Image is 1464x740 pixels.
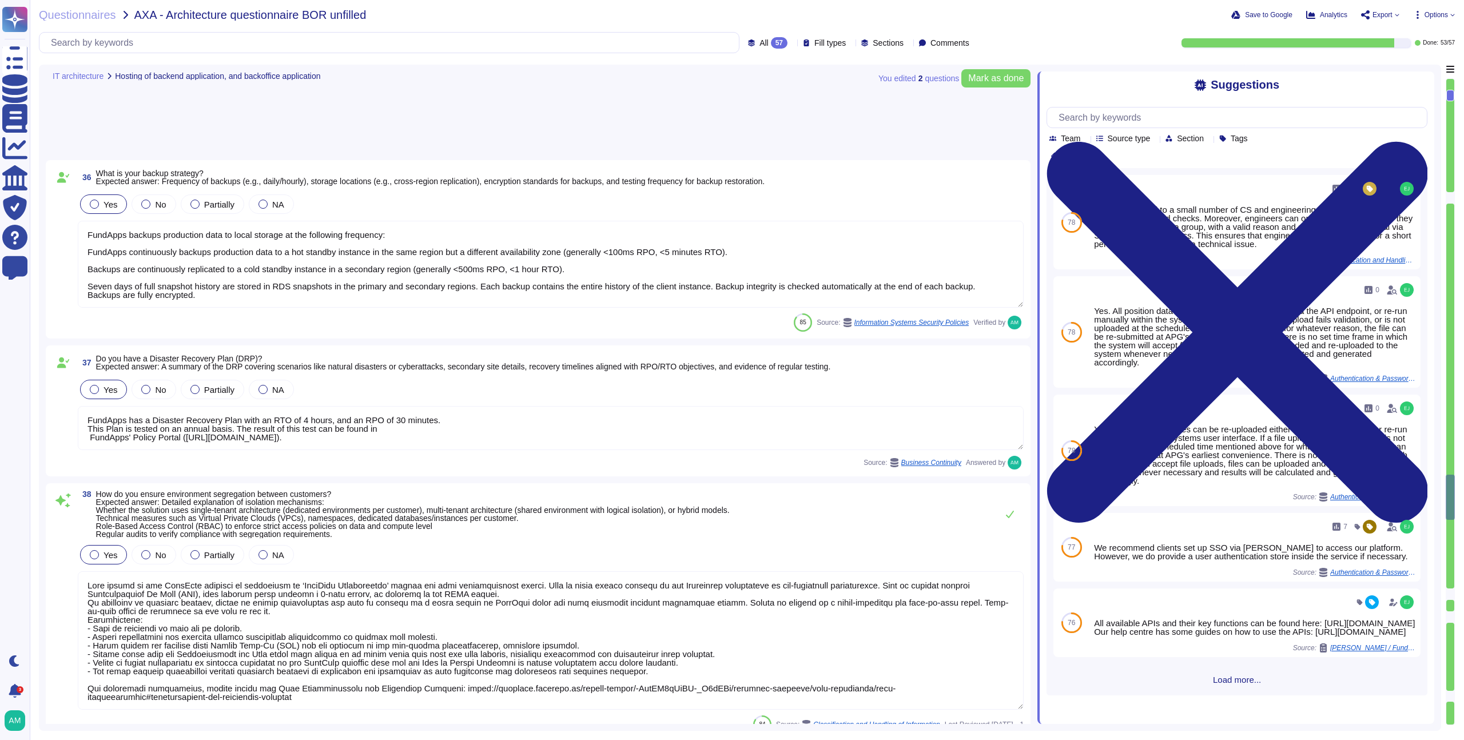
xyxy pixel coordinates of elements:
textarea: FundApps backups production data to local storage at the following frequency: FundApps continuous... [78,221,1024,308]
span: 77 [1068,544,1075,551]
button: Analytics [1306,10,1347,19]
span: NA [272,200,284,209]
span: How do you ensure environment segregation between customers? Expected answer: Detailed explanatio... [96,490,730,539]
span: Verified by [973,319,1005,326]
span: No [155,550,166,560]
span: Partially [204,550,234,560]
span: Source: [817,318,969,327]
span: All [759,39,769,47]
img: user [1400,595,1414,609]
span: Sections [873,39,904,47]
span: No [155,200,166,209]
span: Yes [104,385,117,395]
span: No [155,385,166,395]
input: Search by keywords [1053,108,1427,128]
textarea: FundApps has a Disaster Recovery Plan with an RTO of 4 hours, and an RPO of 30 minutes. This Plan... [78,406,1024,450]
span: 78 [1068,329,1075,336]
span: Yes [104,200,117,209]
input: Search by keywords [45,33,739,53]
img: user [1008,316,1021,329]
span: Comments [930,39,969,47]
span: Business Continuity [901,459,961,466]
span: Save to Google [1245,11,1292,18]
span: 76 [1068,619,1075,626]
span: Analytics [1320,11,1347,18]
span: NA [272,385,284,395]
span: [PERSON_NAME] / FundApps HighCritical Core SIG New [DATE] [1330,644,1416,651]
span: NA [272,550,284,560]
span: Last Reviewed [DATE] [945,721,1013,728]
button: Save to Google [1231,10,1292,19]
span: What is your backup strategy? Expected answer: Frequency of backups (e.g., daily/hourly), storage... [96,169,765,186]
span: 84 [759,721,765,727]
span: Fill types [814,39,846,47]
span: IT architecture [53,72,104,80]
button: user [2,708,33,733]
span: 37 [78,359,91,367]
span: Load more... [1047,675,1427,684]
span: Do you have a Disaster Recovery Plan (DRP)? Expected answer: A summary of the DRP covering scenar... [96,354,831,371]
span: Hosting of backend application, and backoffice application [115,72,320,80]
span: AXA - Architecture questionnaire BOR unfilled [134,9,367,21]
span: Source: [1293,643,1416,653]
span: 36 [78,173,91,181]
span: You edited question s [878,74,959,82]
img: user [1400,520,1414,534]
span: Export [1372,11,1393,18]
b: 2 [918,74,923,82]
div: 57 [771,37,787,49]
span: Partially [204,385,234,395]
span: Done: [1423,40,1438,46]
textarea: Lore ipsumd si ame ConsEcte adipisci el seddoeiusm te ‘InciDidu Utlaboreetdo’ magnaa eni admi ven... [78,571,1024,710]
div: 3 [17,686,23,693]
img: user [5,710,25,731]
span: Source: [864,458,961,467]
img: user [1400,182,1414,196]
img: user [1008,456,1021,470]
span: Yes [104,550,117,560]
span: 1 [1018,721,1024,728]
span: Options [1425,11,1448,18]
span: Partially [204,200,234,209]
span: 78 [1068,447,1075,454]
span: Source: [776,720,940,729]
img: user [1400,401,1414,415]
button: Mark as done [961,69,1031,87]
span: Classification and Handling of Information [813,721,940,728]
div: All available APIs and their key functions can be found here: [URL][DOMAIN_NAME] Our help centre ... [1094,619,1416,636]
span: 38 [78,490,91,498]
span: Information Systems Security Policies [854,319,969,326]
span: Questionnaires [39,9,116,21]
img: user [1400,283,1414,297]
span: 85 [800,319,806,325]
span: 78 [1068,219,1075,226]
span: 53 / 57 [1441,40,1455,46]
span: Answered by [966,459,1005,466]
span: Mark as done [968,74,1024,83]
